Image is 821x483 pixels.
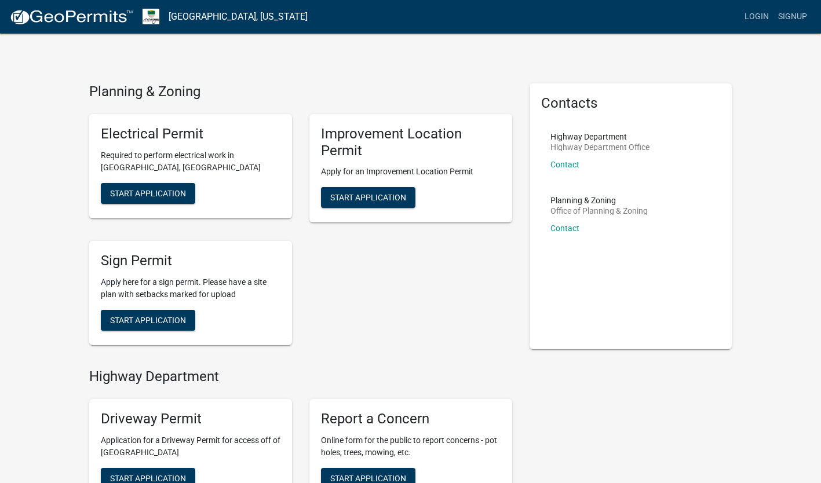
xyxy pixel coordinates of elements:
span: Start Application [110,316,186,325]
p: Highway Department [550,133,649,141]
span: Start Application [110,473,186,482]
p: Apply here for a sign permit. Please have a site plan with setbacks marked for upload [101,276,280,301]
p: Application for a Driveway Permit for access off of [GEOGRAPHIC_DATA] [101,434,280,459]
button: Start Application [101,183,195,204]
h5: Improvement Location Permit [321,126,501,159]
h5: Report a Concern [321,411,501,427]
span: Start Application [110,188,186,197]
h5: Electrical Permit [101,126,280,142]
p: Apply for an Improvement Location Permit [321,166,501,178]
a: Contact [550,224,579,233]
a: [GEOGRAPHIC_DATA], [US_STATE] [169,7,308,27]
h4: Highway Department [89,368,512,385]
a: Contact [550,160,579,169]
p: Office of Planning & Zoning [550,207,648,215]
p: Planning & Zoning [550,196,648,204]
p: Required to perform electrical work in [GEOGRAPHIC_DATA], [GEOGRAPHIC_DATA] [101,149,280,174]
img: Morgan County, Indiana [143,9,159,24]
h4: Planning & Zoning [89,83,512,100]
p: Online form for the public to report concerns - pot holes, trees, mowing, etc. [321,434,501,459]
a: Signup [773,6,812,28]
span: Start Application [330,473,406,482]
button: Start Application [321,187,415,208]
h5: Contacts [541,95,721,112]
h5: Driveway Permit [101,411,280,427]
h5: Sign Permit [101,253,280,269]
button: Start Application [101,310,195,331]
span: Start Application [330,193,406,202]
p: Highway Department Office [550,143,649,151]
a: Login [740,6,773,28]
